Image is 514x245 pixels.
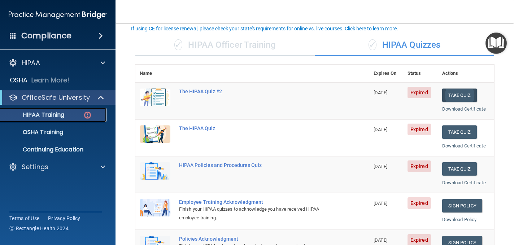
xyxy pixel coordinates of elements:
p: HIPAA Training [5,111,64,119]
span: ✓ [174,39,182,50]
button: Take Quiz [442,125,477,139]
a: Download Certificate [442,143,486,149]
button: If using CE for license renewal, please check your state's requirements for online vs. live cours... [130,25,399,32]
span: ✓ [369,39,376,50]
p: OSHA [10,76,28,85]
th: Actions [438,65,494,82]
div: HIPAA Quizzes [315,34,494,56]
p: Continuing Education [5,146,103,153]
a: Sign Policy [442,199,482,212]
p: HIPAA [22,59,40,67]
a: OfficeSafe University [9,93,105,102]
span: [DATE] [374,201,387,206]
span: Expired [408,160,431,172]
div: HIPAA Officer Training [135,34,315,56]
th: Expires On [369,65,403,82]
div: Employee Training Acknowledgment [179,199,333,205]
p: Learn More! [31,76,70,85]
p: OSHA Training [5,129,63,136]
span: [DATE] [374,164,387,169]
a: HIPAA [9,59,105,67]
div: The HIPAA Quiz [179,125,333,131]
h4: Compliance [21,31,71,41]
a: Download Certificate [442,180,486,185]
a: Download Certificate [442,106,486,112]
span: [DATE] [374,90,387,95]
img: danger-circle.6113f641.png [83,111,92,120]
span: Expired [408,87,431,98]
button: Take Quiz [442,89,477,102]
a: Settings [9,163,105,171]
div: The HIPAA Quiz #2 [179,89,333,94]
th: Status [403,65,438,82]
div: Finish your HIPAA quizzes to acknowledge you have received HIPAA employee training. [179,205,333,222]
span: Ⓒ Rectangle Health 2024 [9,225,69,232]
span: [DATE] [374,237,387,243]
span: Expired [408,124,431,135]
a: Terms of Use [9,215,39,222]
a: Privacy Policy [48,215,80,222]
button: Open Resource Center [485,33,507,54]
div: Policies Acknowledgment [179,236,333,242]
th: Name [135,65,175,82]
div: If using CE for license renewal, please check your state's requirements for online vs. live cours... [131,26,398,31]
img: PMB logo [9,8,107,22]
span: Expired [408,197,431,209]
div: HIPAA Policies and Procedures Quiz [179,162,333,168]
p: OfficeSafe University [22,93,90,102]
p: Settings [22,163,48,171]
a: Download Policy [442,217,477,222]
span: [DATE] [374,127,387,132]
button: Take Quiz [442,162,477,176]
